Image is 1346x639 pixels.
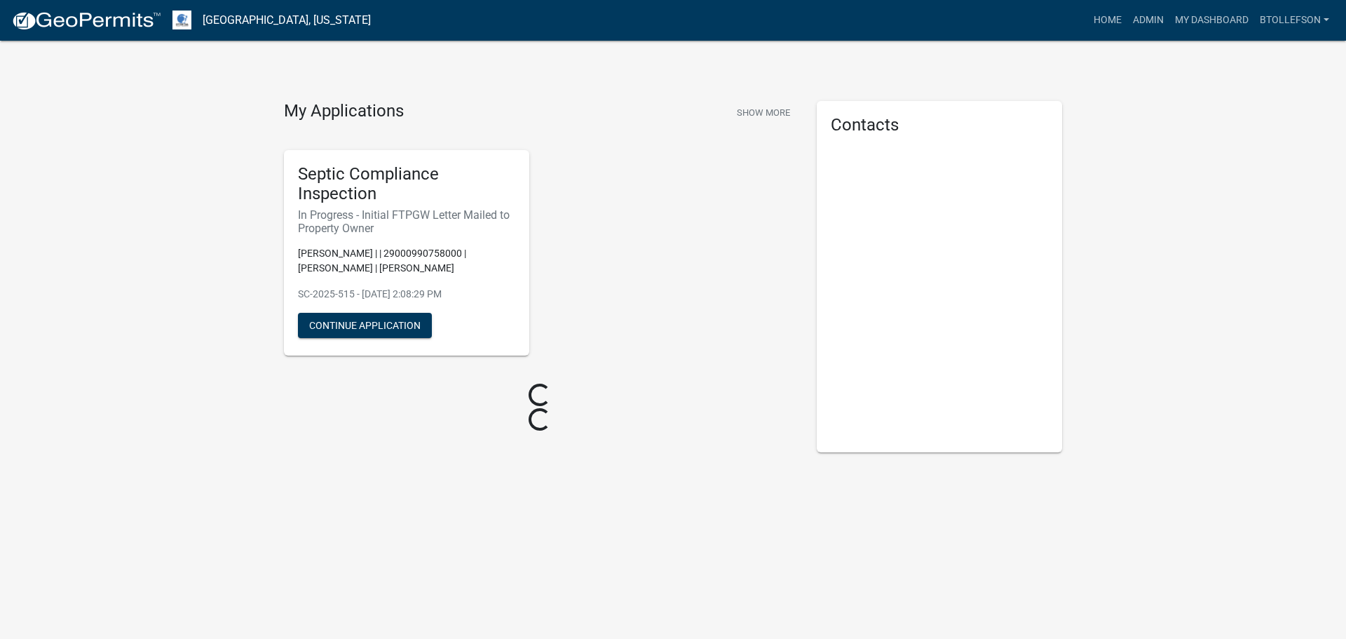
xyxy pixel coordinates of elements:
[1169,7,1254,34] a: My Dashboard
[731,101,796,124] button: Show More
[298,287,515,302] p: SC-2025-515 - [DATE] 2:08:29 PM
[1127,7,1169,34] a: Admin
[298,164,515,205] h5: Septic Compliance Inspection
[831,115,1048,135] h5: Contacts
[172,11,191,29] img: Otter Tail County, Minnesota
[203,8,371,32] a: [GEOGRAPHIC_DATA], [US_STATE]
[1254,7,1335,34] a: btollefson
[298,313,432,338] button: Continue Application
[298,246,515,276] p: [PERSON_NAME] | | 29000990758000 | [PERSON_NAME] | [PERSON_NAME]
[1088,7,1127,34] a: Home
[298,208,515,235] h6: In Progress - Initial FTPGW Letter Mailed to Property Owner
[284,101,404,122] h4: My Applications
